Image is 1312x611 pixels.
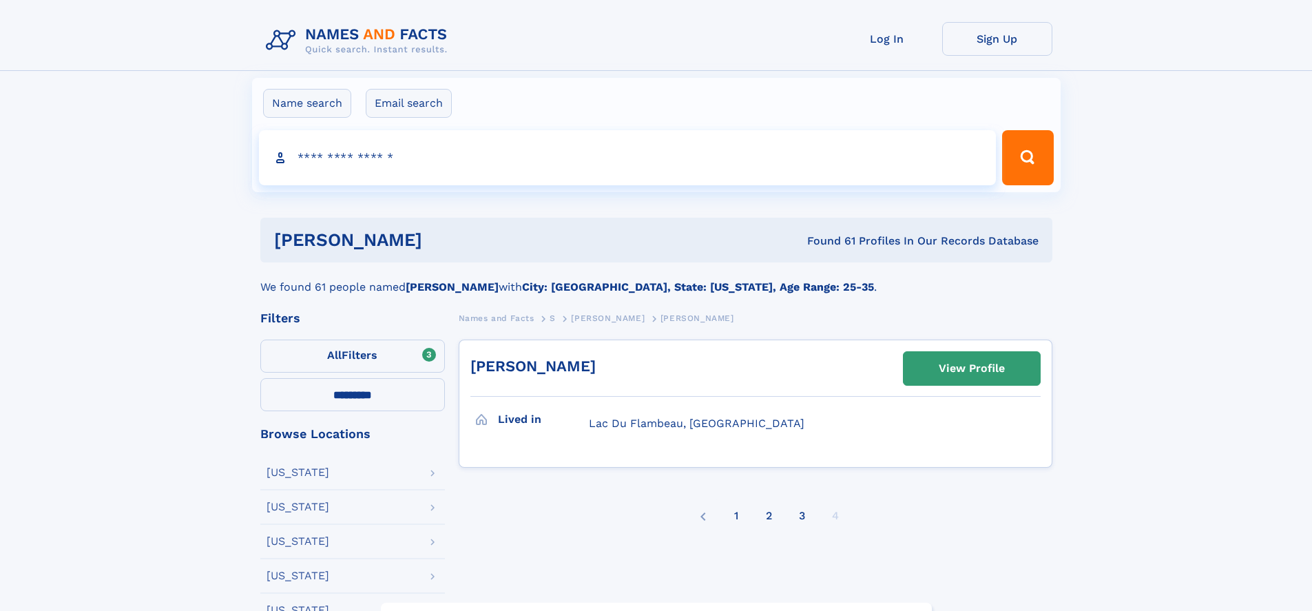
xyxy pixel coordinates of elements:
[267,501,329,512] div: [US_STATE]
[274,231,615,249] h1: [PERSON_NAME]
[571,313,645,323] span: [PERSON_NAME]
[263,89,351,118] label: Name search
[406,280,499,293] b: [PERSON_NAME]
[260,312,445,324] div: Filters
[832,22,942,56] a: Log In
[498,408,589,431] h3: Lived in
[459,309,534,327] a: Names and Facts
[267,570,329,581] div: [US_STATE]
[614,234,1039,249] div: Found 61 Profiles In Our Records Database
[589,417,804,430] span: Lac Du Flambeau, [GEOGRAPHIC_DATA]
[766,498,772,534] a: 2
[522,280,874,293] b: City: [GEOGRAPHIC_DATA], State: [US_STATE], Age Range: 25-35
[571,309,645,327] a: [PERSON_NAME]
[259,130,997,185] input: search input
[550,309,556,327] a: S
[1002,130,1053,185] button: Search Button
[327,349,342,362] span: All
[942,22,1052,56] a: Sign Up
[260,262,1052,296] div: We found 61 people named with .
[260,428,445,440] div: Browse Locations
[904,352,1040,385] a: View Profile
[734,498,738,534] a: 1
[939,353,1005,384] div: View Profile
[470,358,596,375] a: [PERSON_NAME]
[260,340,445,373] label: Filters
[695,498,711,534] a: Previous
[260,22,459,59] img: Logo Names and Facts
[832,498,839,534] div: 4
[660,313,734,323] span: [PERSON_NAME]
[366,89,452,118] label: Email search
[799,498,805,534] a: 3
[267,536,329,547] div: [US_STATE]
[550,313,556,323] span: S
[267,467,329,478] div: [US_STATE]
